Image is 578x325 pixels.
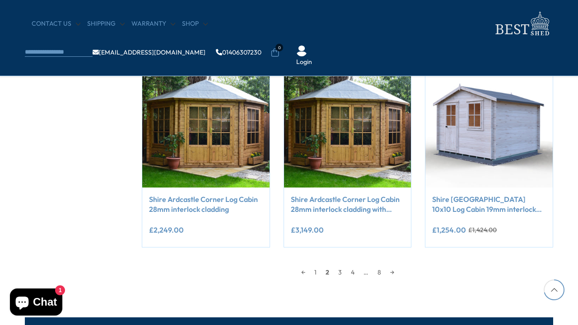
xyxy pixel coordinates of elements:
img: logo [490,9,553,38]
del: £1,424.00 [468,227,497,233]
a: 4 [346,265,359,279]
a: 8 [373,265,386,279]
a: Shire Ardcastle Corner Log Cabin 28mm interlock cladding [149,194,263,215]
a: 3 [334,265,346,279]
a: 0 [270,48,280,57]
ins: £3,149.00 [291,226,324,233]
a: ← [297,265,310,279]
a: [EMAIL_ADDRESS][DOMAIN_NAME] [93,49,205,55]
ins: £2,249.00 [149,226,184,233]
img: Shire Avesbury 10x10 Log Cabin 19mm interlock Cladding - Best Shed [425,60,553,188]
a: → [386,265,399,279]
ins: £1,254.00 [432,226,466,233]
a: Shop [182,19,208,28]
a: CONTACT US [32,19,80,28]
span: 2 [321,265,334,279]
img: User Icon [296,46,307,56]
a: Shire [GEOGRAPHIC_DATA] 10x10 Log Cabin 19mm interlock Cladding [432,194,546,215]
inbox-online-store-chat: Shopify online store chat [7,288,65,318]
a: 1 [310,265,321,279]
a: Login [296,58,312,67]
a: Shire Ardcastle Corner Log Cabin 28mm interlock cladding with assembly included [291,194,405,215]
a: 01406307230 [216,49,261,55]
span: … [359,265,373,279]
span: 0 [275,44,283,51]
a: Shipping [87,19,125,28]
a: Warranty [131,19,175,28]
